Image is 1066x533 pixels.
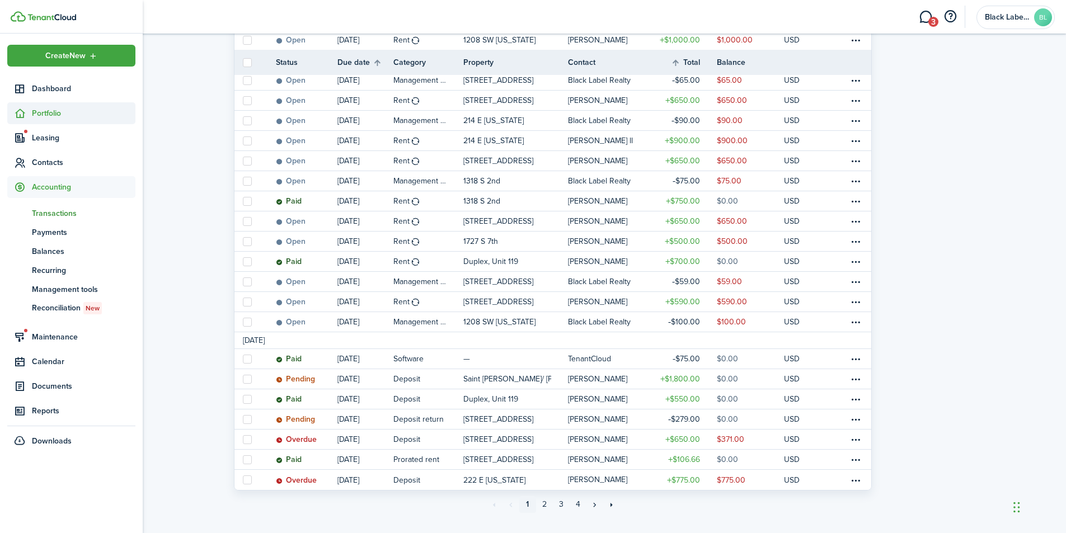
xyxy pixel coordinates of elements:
[337,373,359,385] p: [DATE]
[784,235,800,247] p: USD
[568,151,650,171] a: [PERSON_NAME]
[915,3,936,31] a: Messaging
[665,215,700,227] table-amount-title: $650.00
[568,30,650,50] a: [PERSON_NAME]
[32,207,135,219] span: Transactions
[337,131,393,150] a: [DATE]
[784,373,800,385] p: USD
[393,151,463,171] a: Rent
[337,316,359,328] p: [DATE]
[463,316,536,328] p: 1208 SW [US_STATE]
[650,232,717,251] a: $500.00
[7,400,135,422] a: Reports
[784,276,800,287] p: USD
[784,30,815,50] a: USD
[784,131,815,150] a: USD
[393,115,447,126] table-info-title: Management fees
[32,246,135,257] span: Balances
[717,312,784,332] a: $100.00
[784,353,800,365] p: USD
[463,175,500,187] p: 1318 S 2nd
[45,52,86,60] span: Create New
[337,312,393,332] a: [DATE]
[463,235,498,247] p: 1727 S 7th
[568,191,650,211] a: [PERSON_NAME]
[568,171,650,191] a: Black Label Realty
[717,393,738,405] table-amount-description: $0.00
[672,276,700,287] table-amount-title: $59.00
[784,312,815,332] a: USD
[671,115,700,126] table-amount-title: $90.00
[393,91,463,110] a: Rent
[784,74,800,86] p: USD
[784,256,800,267] p: USD
[276,76,306,85] status: Open
[650,211,717,231] a: $650.00
[337,211,393,231] a: [DATE]
[393,252,463,271] a: Rent
[568,369,650,389] a: [PERSON_NAME]
[650,70,717,90] a: $65.00
[463,95,533,106] p: [STREET_ADDRESS]
[276,395,302,404] status: Paid
[568,116,631,125] table-profile-info-text: Black Label Realty
[717,74,742,86] table-amount-description: $65.00
[665,235,700,247] table-amount-title: $500.00
[568,36,627,45] table-profile-info-text: [PERSON_NAME]
[784,70,815,90] a: USD
[337,353,359,365] p: [DATE]
[337,191,393,211] a: [DATE]
[337,56,393,69] th: Sort
[393,369,463,389] a: Deposit
[276,111,337,130] a: Open
[665,296,700,308] table-amount-title: $590.00
[568,217,627,226] table-profile-info-text: [PERSON_NAME]
[666,195,700,207] table-amount-title: $750.00
[784,252,815,271] a: USD
[717,369,784,389] a: $0.00
[568,292,650,312] a: [PERSON_NAME]
[717,155,747,167] table-amount-description: $650.00
[568,318,631,327] table-profile-info-text: Black Label Realty
[568,131,650,150] a: [PERSON_NAME] ll
[276,96,306,105] status: Open
[393,276,447,287] table-info-title: Management fees
[393,111,463,130] a: Management fees
[463,135,524,147] p: 214 E [US_STATE]
[568,312,650,332] a: Black Label Realty
[463,389,569,409] a: Duplex, Unit 119
[393,131,463,150] a: Rent
[784,91,815,110] a: USD
[337,91,393,110] a: [DATE]
[337,175,359,187] p: [DATE]
[717,252,784,271] a: $0.00
[276,369,337,389] a: Pending
[568,272,650,291] a: Black Label Realty
[568,157,627,166] table-profile-info-text: [PERSON_NAME]
[393,155,410,167] table-info-title: Rent
[276,257,302,266] status: Paid
[276,151,337,171] a: Open
[276,131,337,150] a: Open
[463,70,569,90] a: [STREET_ADDRESS]
[463,252,569,271] a: Duplex, Unit 119
[337,34,359,46] p: [DATE]
[7,204,135,223] a: Transactions
[393,393,420,405] table-info-title: Deposit
[337,70,393,90] a: [DATE]
[7,78,135,100] a: Dashboard
[463,232,569,251] a: 1727 S 7th
[393,175,447,187] table-info-title: Management fees
[463,353,470,365] p: —
[337,171,393,191] a: [DATE]
[784,211,815,231] a: USD
[717,232,784,251] a: $500.00
[650,151,717,171] a: $650.00
[717,195,738,207] table-amount-description: $0.00
[784,389,815,409] a: USD
[650,252,717,271] a: $700.00
[784,215,800,227] p: USD
[463,191,569,211] a: 1318 S 2nd
[463,256,518,267] p: Duplex, Unit 119
[717,191,784,211] a: $0.00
